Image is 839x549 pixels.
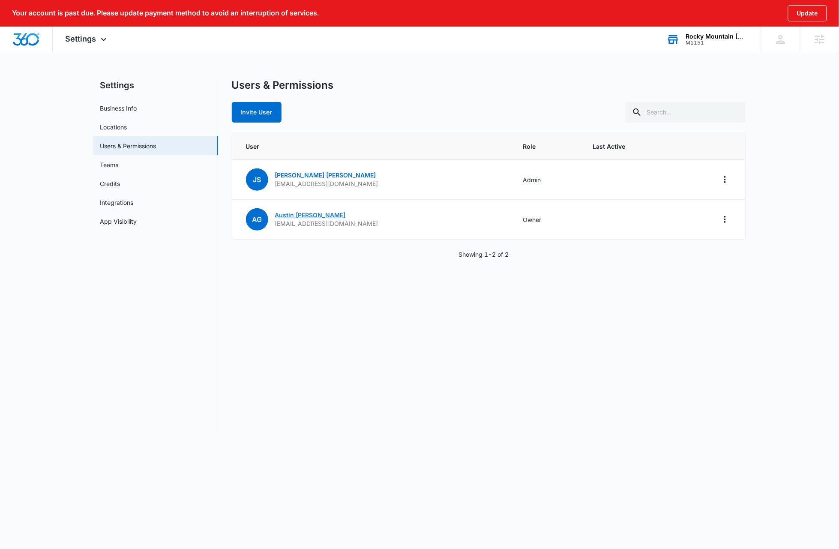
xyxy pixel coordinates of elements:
a: Integrations [100,198,134,207]
a: Credits [100,179,120,188]
a: Business Info [100,104,137,113]
a: Locations [100,123,127,132]
input: Search... [625,102,746,123]
span: JS [246,168,268,191]
button: Actions [718,213,732,226]
p: [EMAIL_ADDRESS][DOMAIN_NAME] [275,180,378,188]
div: account name [686,33,749,40]
span: Role [523,142,572,151]
a: App Visibility [100,217,137,226]
td: Admin [512,160,582,200]
div: Settings [53,27,122,52]
a: JS [246,176,268,183]
p: Your account is past due. Please update payment method to avoid an interruption of services. [12,9,319,17]
a: Teams [100,160,119,169]
p: Showing 1-2 of 2 [458,250,509,259]
span: User [246,142,503,151]
h2: Settings [93,79,218,92]
a: Users & Permissions [100,141,156,150]
td: Owner [512,200,582,240]
button: Actions [718,173,732,186]
h1: Users & Permissions [232,79,334,92]
a: Invite User [232,108,282,116]
button: Update [788,5,827,21]
span: Last Active [593,142,667,151]
p: [EMAIL_ADDRESS][DOMAIN_NAME] [275,219,378,228]
a: [PERSON_NAME] [PERSON_NAME] [275,171,376,179]
button: Invite User [232,102,282,123]
span: AG [246,208,268,231]
div: account id [686,40,749,46]
a: Austin [PERSON_NAME] [275,211,346,219]
a: AG [246,216,268,223]
span: Settings [66,34,96,43]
